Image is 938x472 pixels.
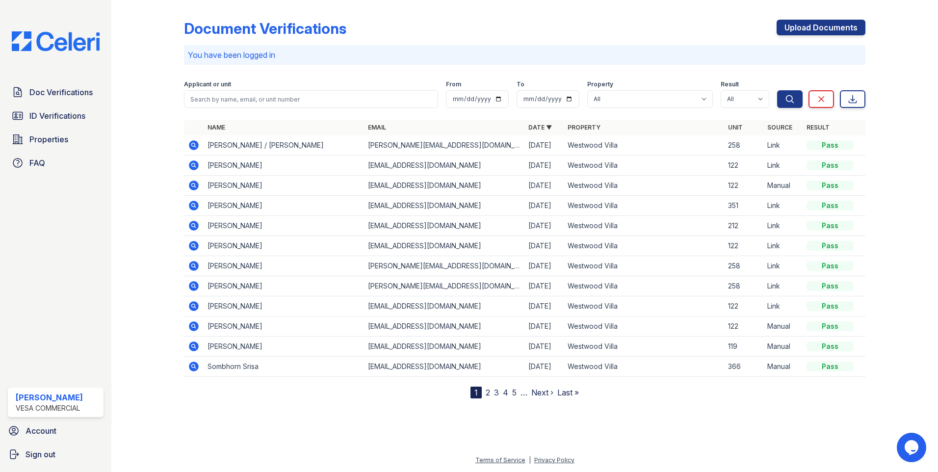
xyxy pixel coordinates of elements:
td: Westwood Villa [564,276,724,296]
td: 366 [724,357,763,377]
a: ID Verifications [8,106,104,126]
td: [EMAIL_ADDRESS][DOMAIN_NAME] [364,196,524,216]
td: [DATE] [524,135,564,156]
td: [PERSON_NAME] [204,216,364,236]
a: Account [4,421,107,441]
a: 5 [512,388,517,397]
a: Properties [8,130,104,149]
a: Date ▼ [528,124,552,131]
a: 2 [486,388,490,397]
td: [EMAIL_ADDRESS][DOMAIN_NAME] [364,337,524,357]
td: [DATE] [524,156,564,176]
td: [EMAIL_ADDRESS][DOMAIN_NAME] [364,216,524,236]
label: Property [587,80,613,88]
td: Sombhorn Srisa [204,357,364,377]
td: Link [763,156,803,176]
td: [EMAIL_ADDRESS][DOMAIN_NAME] [364,296,524,316]
a: Property [568,124,600,131]
div: Pass [807,281,854,291]
div: Pass [807,201,854,210]
td: [DATE] [524,176,564,196]
td: 212 [724,216,763,236]
td: [EMAIL_ADDRESS][DOMAIN_NAME] [364,316,524,337]
a: Terms of Service [475,456,525,464]
td: [EMAIL_ADDRESS][DOMAIN_NAME] [364,176,524,196]
td: [PERSON_NAME] [204,176,364,196]
div: Pass [807,321,854,331]
a: Result [807,124,830,131]
td: [PERSON_NAME] [204,316,364,337]
a: Last » [557,388,579,397]
iframe: chat widget [897,433,928,462]
td: 258 [724,135,763,156]
td: 122 [724,236,763,256]
div: Pass [807,221,854,231]
div: Pass [807,140,854,150]
a: Sign out [4,445,107,464]
td: 258 [724,276,763,296]
td: Manual [763,337,803,357]
a: 4 [503,388,508,397]
td: 122 [724,156,763,176]
td: Link [763,135,803,156]
td: Westwood Villa [564,216,724,236]
td: Link [763,196,803,216]
td: 258 [724,256,763,276]
td: Manual [763,176,803,196]
td: [PERSON_NAME] [204,236,364,256]
td: [PERSON_NAME][EMAIL_ADDRESS][DOMAIN_NAME] [364,276,524,296]
td: [PERSON_NAME][EMAIL_ADDRESS][DOMAIN_NAME] [364,256,524,276]
span: Properties [29,133,68,145]
td: Link [763,236,803,256]
div: Pass [807,160,854,170]
td: Westwood Villa [564,135,724,156]
span: Sign out [26,448,55,460]
td: [PERSON_NAME] [204,196,364,216]
td: Westwood Villa [564,176,724,196]
td: [PERSON_NAME] [204,276,364,296]
td: [PERSON_NAME] [204,256,364,276]
span: … [521,387,527,398]
td: 122 [724,176,763,196]
div: Pass [807,362,854,371]
td: Westwood Villa [564,316,724,337]
td: [PERSON_NAME] [204,156,364,176]
td: Westwood Villa [564,337,724,357]
a: Next › [531,388,553,397]
div: Vesa Commercial [16,403,83,413]
td: [PERSON_NAME] [204,296,364,316]
td: [DATE] [524,337,564,357]
td: [DATE] [524,256,564,276]
div: [PERSON_NAME] [16,392,83,403]
a: Email [368,124,386,131]
td: Westwood Villa [564,296,724,316]
span: Account [26,425,56,437]
span: FAQ [29,157,45,169]
td: [DATE] [524,296,564,316]
td: [PERSON_NAME] [204,337,364,357]
td: Westwood Villa [564,236,724,256]
div: Pass [807,261,854,271]
div: Document Verifications [184,20,346,37]
div: Pass [807,341,854,351]
a: 3 [494,388,499,397]
input: Search by name, email, or unit number [184,90,438,108]
div: Pass [807,241,854,251]
a: Unit [728,124,743,131]
td: [EMAIL_ADDRESS][DOMAIN_NAME] [364,156,524,176]
div: | [529,456,531,464]
td: 122 [724,296,763,316]
a: Doc Verifications [8,82,104,102]
td: 119 [724,337,763,357]
td: Manual [763,316,803,337]
td: Link [763,256,803,276]
td: [DATE] [524,216,564,236]
a: Name [208,124,225,131]
label: Result [721,80,739,88]
td: [PERSON_NAME][EMAIL_ADDRESS][DOMAIN_NAME] [364,135,524,156]
td: 122 [724,316,763,337]
td: [PERSON_NAME] / [PERSON_NAME] [204,135,364,156]
div: Pass [807,181,854,190]
td: Westwood Villa [564,357,724,377]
